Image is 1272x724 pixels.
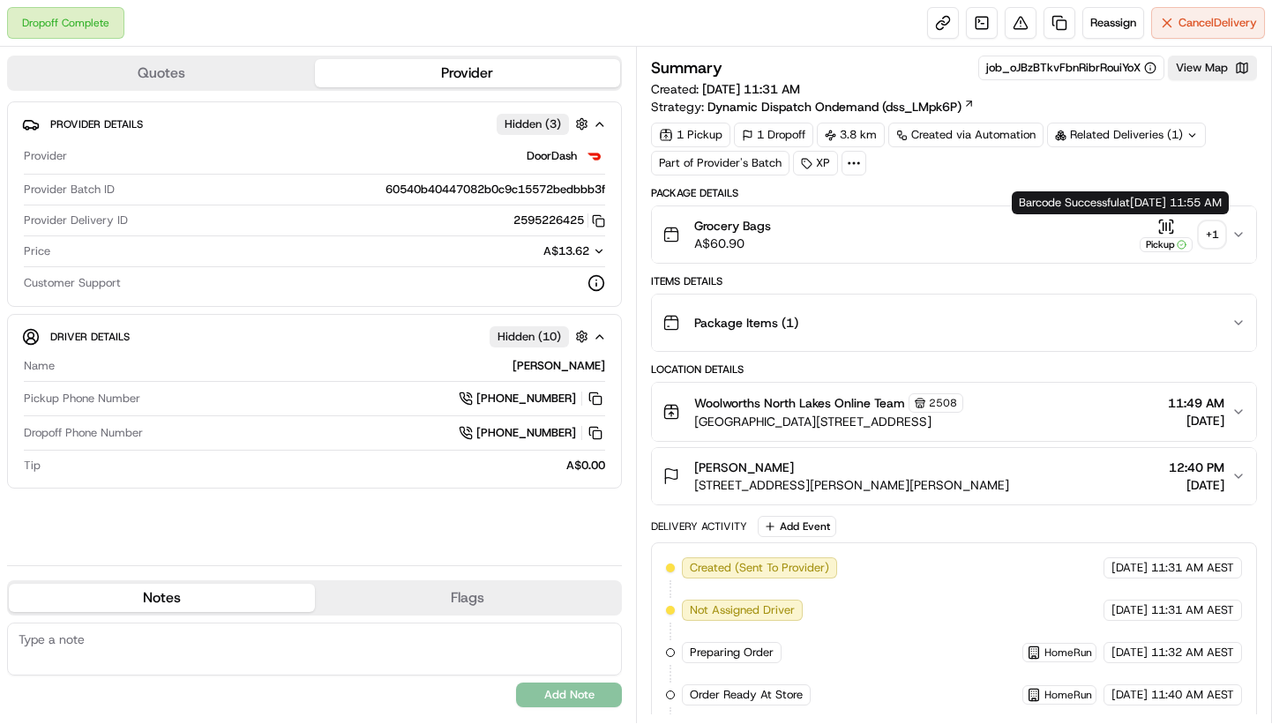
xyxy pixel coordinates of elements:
[24,358,55,374] span: Name
[707,98,975,116] a: Dynamic Dispatch Ondemand (dss_LMpk6P)
[527,148,577,164] span: DoorDash
[476,425,576,441] span: [PHONE_NUMBER]
[1151,602,1234,618] span: 11:31 AM AEST
[652,206,1256,263] button: Grocery BagsA$60.90Pickup+1
[24,275,121,291] span: Customer Support
[1044,688,1092,702] span: HomeRun
[707,98,961,116] span: Dynamic Dispatch Ondemand (dss_LMpk6P)
[22,322,607,351] button: Driver DetailsHidden (10)
[18,71,321,99] p: Welcome 👋
[1012,191,1229,214] div: Barcode Successful
[18,18,53,53] img: Nash
[450,243,605,259] button: A$13.62
[22,109,607,138] button: Provider DetailsHidden (3)
[1047,123,1206,147] div: Related Deliveries (1)
[651,186,1257,200] div: Package Details
[18,168,49,200] img: 1736555255976-a54dd68f-1ca7-489b-9aae-adbdc363a1c4
[1151,687,1234,703] span: 11:40 AM AEST
[1169,459,1224,476] span: 12:40 PM
[124,298,213,312] a: Powered byPylon
[694,235,771,252] span: A$60.90
[167,256,283,273] span: API Documentation
[300,174,321,195] button: Start new chat
[505,116,561,132] span: Hidden ( 3 )
[690,560,829,576] span: Created (Sent To Provider)
[1178,15,1257,31] span: Cancel Delivery
[651,123,730,147] div: 1 Pickup
[1090,15,1136,31] span: Reassign
[24,182,115,198] span: Provider Batch ID
[1140,218,1224,252] button: Pickup+1
[651,98,975,116] div: Strategy:
[459,389,605,408] a: [PHONE_NUMBER]
[490,325,593,347] button: Hidden (10)
[498,329,561,345] span: Hidden ( 10 )
[817,123,885,147] div: 3.8 km
[651,362,1257,377] div: Location Details
[1111,645,1148,661] span: [DATE]
[50,117,143,131] span: Provider Details
[176,299,213,312] span: Pylon
[60,186,223,200] div: We're available if you need us!
[651,274,1257,288] div: Items Details
[1168,412,1224,429] span: [DATE]
[48,458,605,474] div: A$0.00
[35,256,135,273] span: Knowledge Base
[497,113,593,135] button: Hidden (3)
[46,114,291,132] input: Clear
[50,330,130,344] span: Driver Details
[1111,687,1148,703] span: [DATE]
[690,645,774,661] span: Preparing Order
[694,413,963,430] span: [GEOGRAPHIC_DATA][STREET_ADDRESS]
[1044,646,1092,660] span: HomeRun
[652,448,1256,504] button: [PERSON_NAME][STREET_ADDRESS][PERSON_NAME][PERSON_NAME]12:40 PM[DATE]
[315,584,621,612] button: Flags
[142,249,290,280] a: 💻API Documentation
[24,243,50,259] span: Price
[986,60,1156,76] div: job_oJBzBTkvFbnRibrRouiYoX
[1168,394,1224,412] span: 11:49 AM
[315,59,621,87] button: Provider
[1169,476,1224,494] span: [DATE]
[24,458,41,474] span: Tip
[543,243,589,258] span: A$13.62
[24,213,128,228] span: Provider Delivery ID
[1151,7,1265,39] button: CancelDelivery
[9,584,315,612] button: Notes
[651,60,722,76] h3: Summary
[652,383,1256,441] button: Woolworths North Lakes Online Team2508[GEOGRAPHIC_DATA][STREET_ADDRESS]11:49 AM[DATE]
[694,459,794,476] span: [PERSON_NAME]
[476,391,576,407] span: [PHONE_NUMBER]
[149,258,163,272] div: 💻
[734,123,813,147] div: 1 Dropoff
[1111,560,1148,576] span: [DATE]
[62,358,605,374] div: [PERSON_NAME]
[1151,560,1234,576] span: 11:31 AM AEST
[694,217,771,235] span: Grocery Bags
[694,394,905,412] span: Woolworths North Lakes Online Team
[690,602,795,618] span: Not Assigned Driver
[11,249,142,280] a: 📗Knowledge Base
[694,476,1009,494] span: [STREET_ADDRESS][PERSON_NAME][PERSON_NAME]
[385,182,605,198] span: 60540b40447082b0c9c15572bedbbb3f
[24,425,143,441] span: Dropoff Phone Number
[513,213,605,228] button: 2595226425
[459,423,605,443] a: [PHONE_NUMBER]
[1200,222,1224,247] div: + 1
[793,151,838,175] div: XP
[9,59,315,87] button: Quotes
[652,295,1256,351] button: Package Items (1)
[1111,602,1148,618] span: [DATE]
[888,123,1044,147] a: Created via Automation
[1140,237,1193,252] div: Pickup
[60,168,289,186] div: Start new chat
[584,146,605,167] img: doordash_logo_v2.png
[651,80,800,98] span: Created:
[694,314,798,332] span: Package Items ( 1 )
[1168,56,1257,80] button: View Map
[24,148,67,164] span: Provider
[929,396,957,410] span: 2508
